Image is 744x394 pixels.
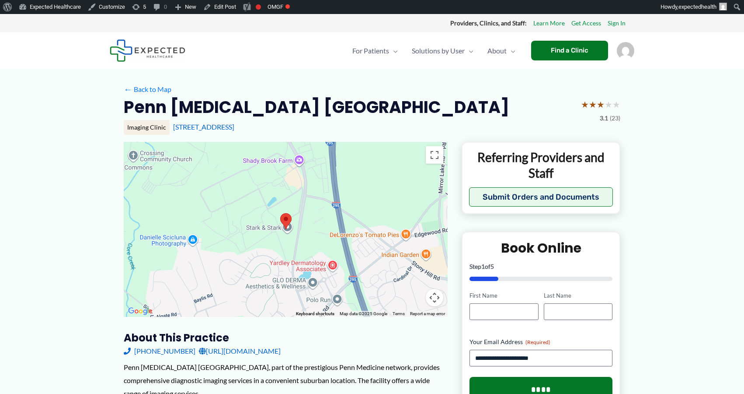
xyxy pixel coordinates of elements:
p: Step of [469,264,612,270]
span: ← [124,85,132,93]
span: ★ [605,96,612,113]
div: Imaging Clinic [124,120,170,135]
h3: About this practice [124,331,448,345]
span: Menu Toggle [389,35,398,66]
a: [PHONE_NUMBER] [124,345,195,358]
button: Toggle fullscreen view [426,146,443,164]
span: ★ [612,96,620,113]
a: Account icon link [617,46,634,54]
span: Menu Toggle [507,35,515,66]
a: Report a map error [410,311,445,316]
a: [STREET_ADDRESS] [173,123,234,131]
span: expectedhealth [678,4,716,10]
span: ★ [581,96,589,113]
span: 5 [490,263,494,270]
button: Submit Orders and Documents [469,187,613,207]
label: Your Email Address [469,338,612,346]
p: Referring Providers and Staff [469,149,613,181]
span: Map data ©2025 Google [340,311,387,316]
span: ★ [589,96,597,113]
span: For Patients [352,35,389,66]
a: For PatientsMenu Toggle [345,35,405,66]
a: Sign In [608,18,626,29]
a: Solutions by UserMenu Toggle [405,35,480,66]
div: Focus keyphrase not set [256,4,261,10]
h2: Penn [MEDICAL_DATA] [GEOGRAPHIC_DATA] [124,96,509,118]
a: ←Back to Map [124,83,171,96]
label: Last Name [544,292,612,300]
a: Learn More [533,18,565,29]
a: Terms (opens in new tab) [393,311,405,316]
span: 1 [481,263,485,270]
button: Keyboard shortcuts [296,311,334,317]
span: 3.1 [600,113,608,124]
span: Solutions by User [412,35,465,66]
label: First Name [469,292,538,300]
span: About [487,35,507,66]
span: ★ [597,96,605,113]
h2: Book Online [469,239,612,257]
nav: Primary Site Navigation [345,35,522,66]
a: AboutMenu Toggle [480,35,522,66]
img: Expected Healthcare Logo - side, dark font, small [110,39,185,62]
span: (23) [610,113,620,124]
span: (Required) [525,339,550,345]
a: [URL][DOMAIN_NAME] [199,345,281,358]
a: Find a Clinic [531,41,608,60]
button: Map camera controls [426,289,443,306]
a: Get Access [571,18,601,29]
img: Google [126,306,155,317]
span: Menu Toggle [465,35,473,66]
strong: Providers, Clinics, and Staff: [450,19,527,27]
a: Open this area in Google Maps (opens a new window) [126,306,155,317]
